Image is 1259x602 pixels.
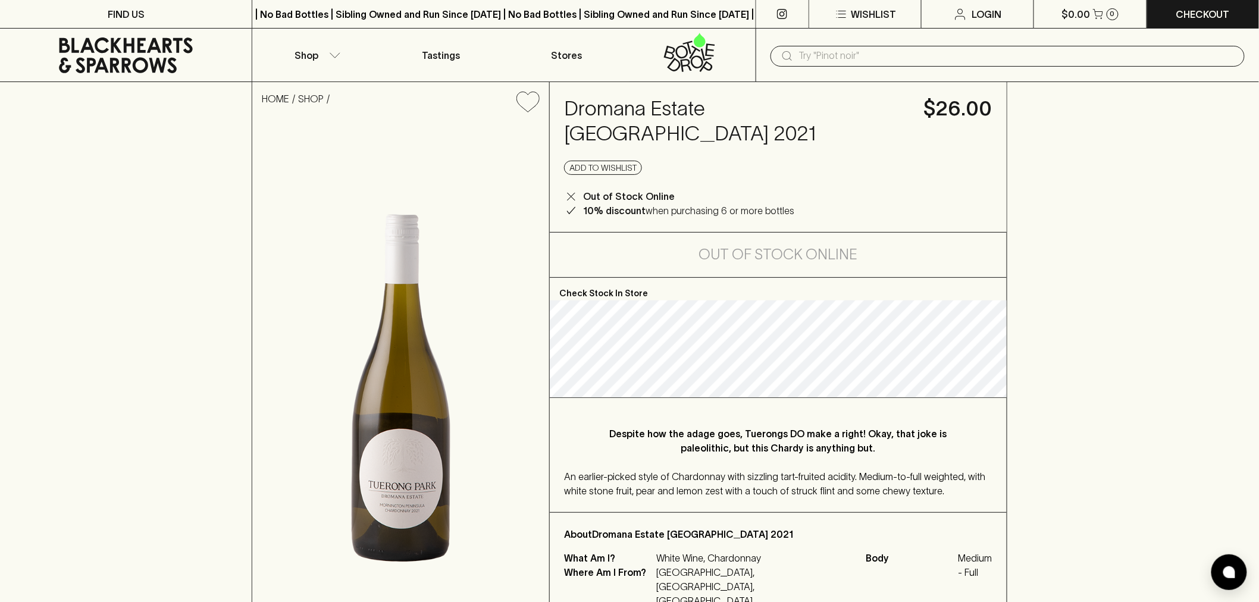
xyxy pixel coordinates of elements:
[552,48,582,62] p: Stores
[262,93,289,104] a: HOME
[298,93,324,104] a: SHOP
[564,161,642,175] button: Add to wishlist
[656,551,852,565] p: White Wine, Chardonnay
[252,29,378,81] button: Shop
[1223,566,1235,578] img: bubble-icon
[564,471,985,496] span: An earlier-picked style of Chardonnay with sizzling tart-fruited acidity. Medium-to-full weighted...
[699,245,858,264] h5: Out of Stock Online
[972,7,1002,21] p: Login
[564,551,653,565] p: What Am I?
[422,48,460,62] p: Tastings
[1110,11,1115,17] p: 0
[512,87,544,117] button: Add to wishlist
[866,551,956,579] span: Body
[550,278,1007,300] p: Check Stock In Store
[924,96,992,121] h4: $26.00
[108,7,145,21] p: FIND US
[564,96,910,146] h4: Dromana Estate [GEOGRAPHIC_DATA] 2021
[378,29,504,81] a: Tastings
[1062,7,1091,21] p: $0.00
[1176,7,1230,21] p: Checkout
[799,46,1235,65] input: Try "Pinot noir"
[583,189,675,203] p: Out of Stock Online
[504,29,629,81] a: Stores
[588,427,969,455] p: Despite how the adage goes, Tuerongs DO make a right! Okay, that joke is paleolithic, but this Ch...
[959,551,992,579] span: Medium - Full
[851,7,896,21] p: Wishlist
[583,205,646,216] b: 10% discount
[564,527,992,541] p: About Dromana Estate [GEOGRAPHIC_DATA] 2021
[295,48,318,62] p: Shop
[583,203,794,218] p: when purchasing 6 or more bottles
